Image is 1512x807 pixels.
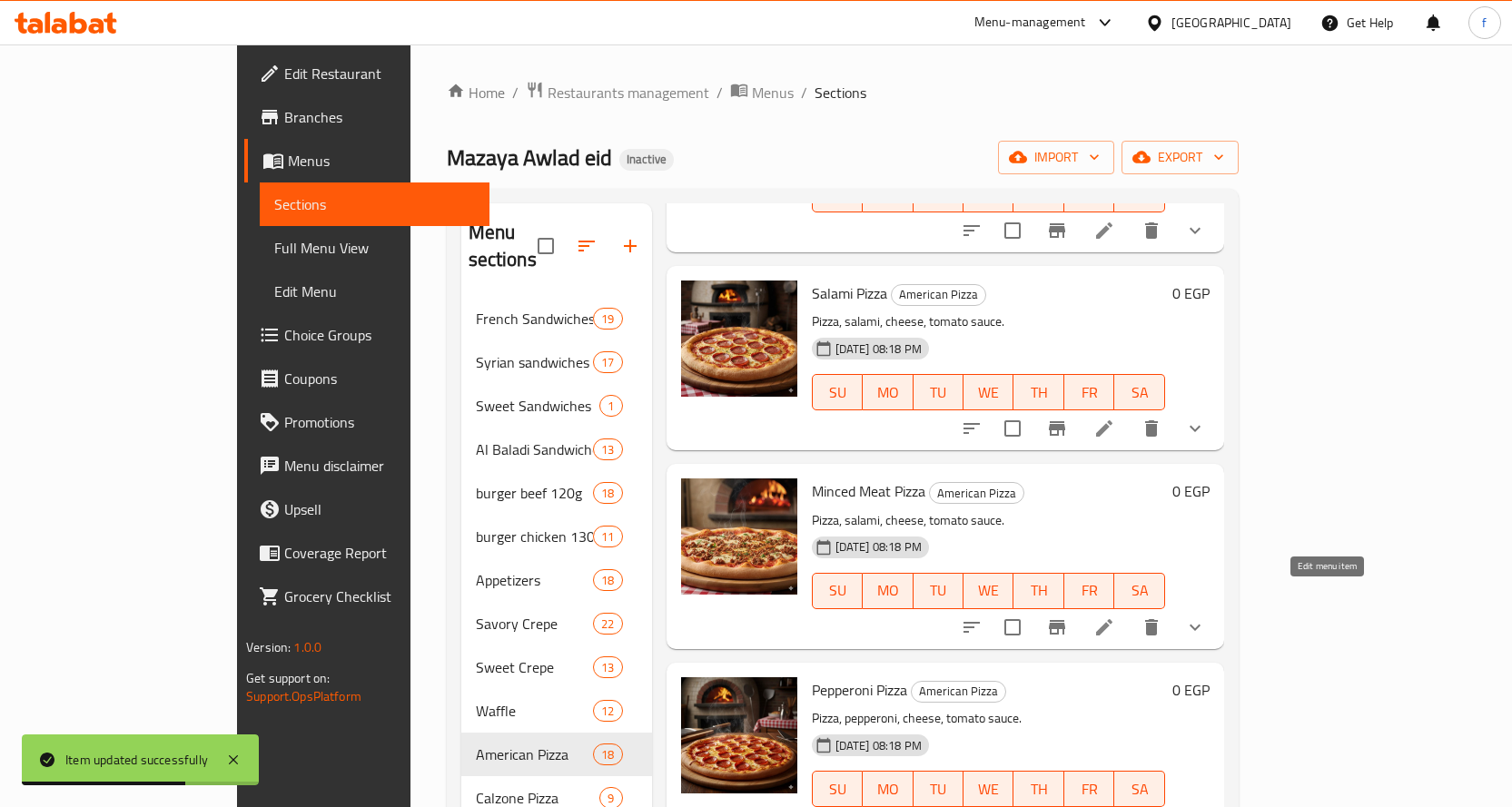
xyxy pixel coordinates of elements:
[244,139,489,182] a: Menus
[526,81,709,104] a: Restaurants management
[1021,379,1056,406] span: TH
[476,395,600,417] span: Sweet Sandwiches
[476,351,594,373] span: Syrian sandwiches
[1173,209,1217,252] button: show more
[246,635,291,659] span: Version:
[527,227,565,265] span: Select all sections
[1072,577,1107,604] span: FR
[812,707,1165,730] p: Pizza, pepperoni, cheese, tomato sauce.
[293,635,321,659] span: 1.0.0
[820,577,855,604] span: SU
[593,308,622,330] div: items
[1130,407,1173,450] button: delete
[244,575,489,618] a: Grocery Checklist
[593,613,622,635] div: items
[929,482,1024,504] div: American Pizza
[476,569,594,591] span: Appetizers
[593,351,622,373] div: items
[863,573,913,609] button: MO
[476,526,594,547] span: burger chicken 130g
[964,374,1013,410] button: WE
[993,409,1032,448] span: Select to update
[1035,605,1079,649] button: Branch-specific-item
[274,193,475,215] span: Sections
[1021,776,1056,802] span: TH
[1172,280,1210,306] h6: 0 EGP
[469,219,538,273] h2: Menu sections
[730,81,794,104] a: Menus
[244,531,489,575] a: Coverage Report
[1122,776,1157,802] span: SA
[950,407,993,450] button: sort-choices
[476,743,594,765] div: American Pizza
[812,310,1165,333] p: Pizza, salami, cheese, tomato sauce.
[863,374,913,410] button: MO
[461,602,652,645] div: Savory Crepe22
[284,324,475,346] span: Choice Groups
[998,141,1114,174] button: import
[911,681,1006,703] div: American Pizza
[284,542,475,564] span: Coverage Report
[1130,605,1173,649] button: delete
[1093,220,1115,241] a: Edit menu item
[950,605,993,649] button: sort-choices
[548,82,709,103] span: Restaurants management
[681,280,797,397] img: Salami Pizza
[1072,379,1107,406] span: FR
[274,280,475,302] span: Edit Menu
[1184,220,1206,241] svg: Show Choices
[914,374,964,410] button: TU
[244,357,489,400] a: Coupons
[65,750,208,770] div: Item updated successfully
[476,613,594,635] div: Savory Crepe
[812,676,907,704] span: Pepperoni Pizza
[619,152,674,167] span: Inactive
[594,746,621,763] span: 18
[1064,374,1114,410] button: FR
[594,703,621,720] span: 12
[593,700,622,722] div: items
[1136,146,1224,169] span: export
[600,398,621,415] span: 1
[594,615,621,633] span: 22
[1184,616,1206,638] svg: Show Choices
[820,776,855,802] span: SU
[828,538,929,556] span: [DATE] 08:18 PM
[461,515,652,558] div: burger chicken 130g11
[1064,771,1114,807] button: FR
[1013,374,1063,410] button: TH
[476,482,594,504] span: burger beef 120g
[244,400,489,444] a: Promotions
[971,379,1006,406] span: WE
[594,485,621,502] span: 18
[914,573,964,609] button: TU
[1093,418,1115,439] a: Edit menu item
[930,483,1023,504] span: American Pizza
[870,379,905,406] span: MO
[812,280,887,307] span: Salami Pizza
[1122,379,1157,406] span: SA
[974,12,1086,34] div: Menu-management
[681,677,797,793] img: Pepperoni Pizza
[461,645,652,689] div: Sweet Crepe13
[599,395,622,417] div: items
[593,482,622,504] div: items
[593,569,622,591] div: items
[288,150,475,172] span: Menus
[476,438,594,460] span: Al Baladi Sandwiches
[1114,771,1164,807] button: SA
[870,776,905,802] span: MO
[964,573,1013,609] button: WE
[1072,776,1107,802] span: FR
[820,379,855,406] span: SU
[476,308,594,330] span: French Sandwiches
[600,790,621,807] span: 9
[1021,577,1056,604] span: TH
[1171,13,1291,33] div: [GEOGRAPHIC_DATA]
